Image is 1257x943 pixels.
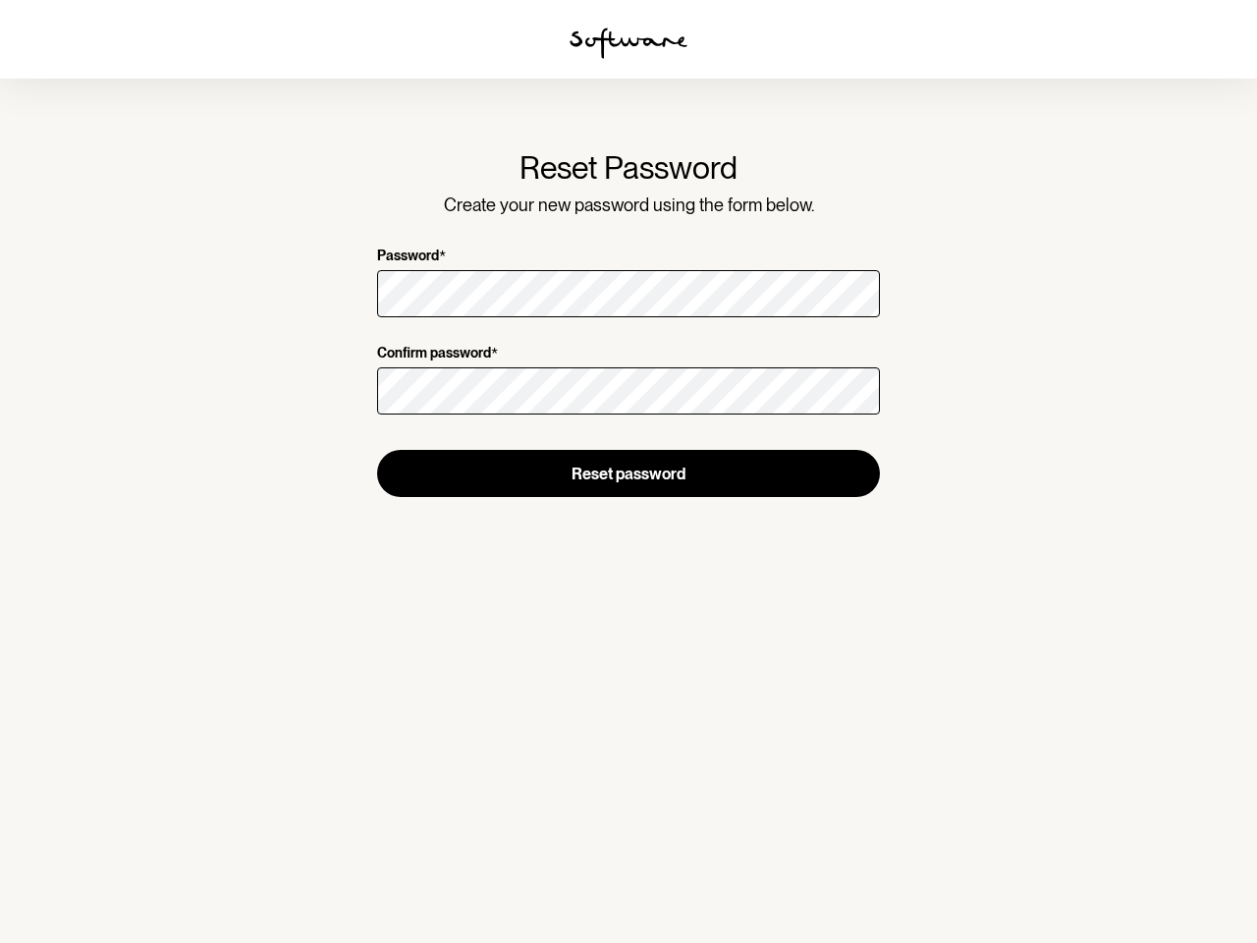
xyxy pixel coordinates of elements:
p: Password [377,248,439,266]
h1: Reset Password [377,149,880,187]
p: Confirm password [377,345,491,363]
p: Create your new password using the form below. [377,194,880,216]
button: Reset password [377,450,880,497]
img: software logo [570,28,687,59]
